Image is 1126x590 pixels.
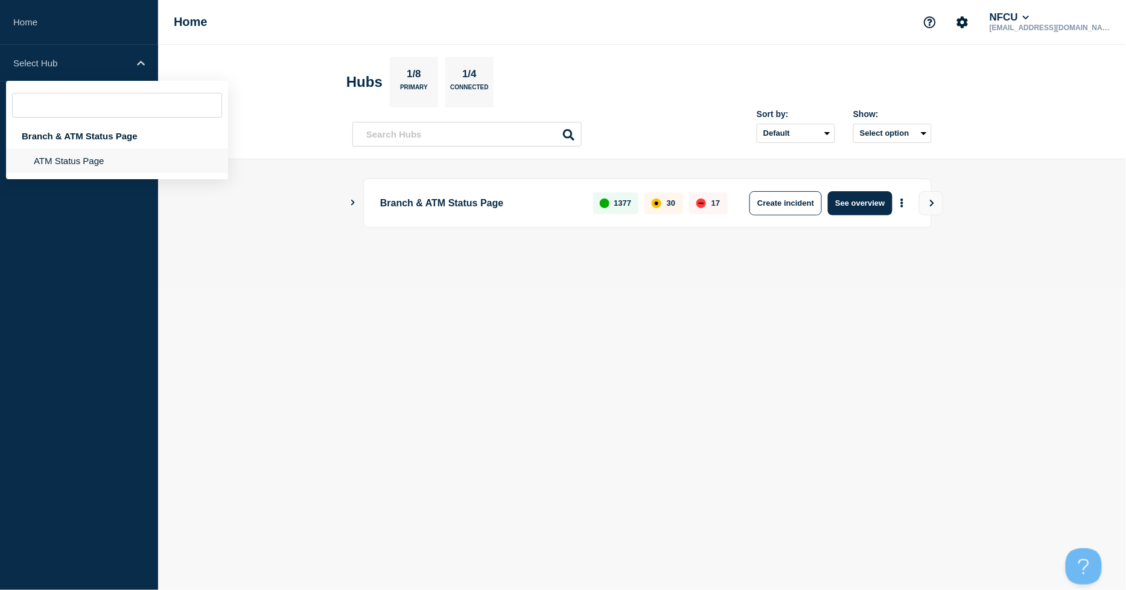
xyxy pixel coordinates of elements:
input: Search Hubs [352,122,582,147]
div: down [696,198,706,208]
p: Select Hub [13,58,129,68]
div: affected [652,198,661,208]
p: 1377 [614,198,631,208]
li: ATM Status Page [6,148,228,173]
p: 1/4 [458,68,482,84]
div: up [600,198,609,208]
p: Primary [400,84,428,97]
h2: Hubs [346,74,383,90]
button: NFCU [987,11,1032,24]
p: [EMAIL_ADDRESS][DOMAIN_NAME] [987,24,1113,32]
button: Account settings [950,10,975,35]
div: Sort by: [757,109,835,119]
p: Connected [450,84,488,97]
select: Sort by [757,124,835,143]
p: 30 [667,198,675,208]
button: Select option [853,124,932,143]
button: See overview [828,191,892,215]
div: Show: [853,109,932,119]
div: Branch & ATM Status Page [6,124,228,148]
p: Branch & ATM Status Page [380,191,579,215]
button: Create incident [749,191,822,215]
iframe: Help Scout Beacon - Open [1066,548,1102,585]
p: 17 [711,198,720,208]
button: View [919,191,943,215]
button: More actions [894,192,910,214]
button: Support [917,10,943,35]
button: Show Connected Hubs [350,198,356,208]
p: 1/8 [402,68,426,84]
h1: Home [174,15,208,29]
